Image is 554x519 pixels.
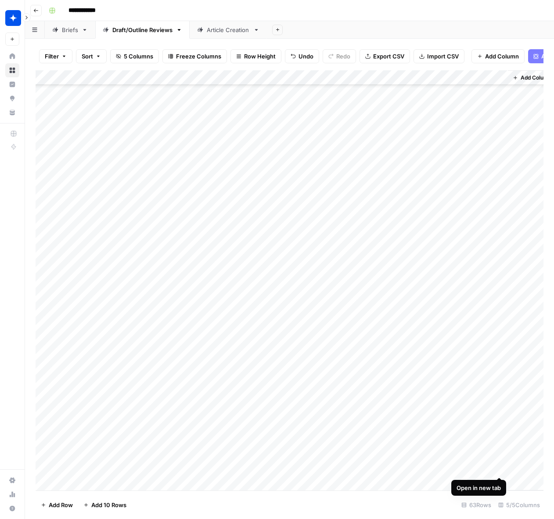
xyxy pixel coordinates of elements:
div: Draft/Outline Reviews [112,25,173,34]
div: 5/5 Columns [495,498,543,512]
a: Your Data [5,105,19,120]
button: Freeze Columns [162,49,227,63]
button: Add Row [36,498,78,512]
div: Briefs [62,25,78,34]
img: Wiz Logo [5,10,21,26]
span: Add Column [485,52,519,61]
span: Export CSV [373,52,404,61]
button: Redo [323,49,356,63]
a: Usage [5,487,19,501]
span: Add 10 Rows [91,501,126,509]
a: Briefs [45,21,95,39]
button: Add Column [471,49,525,63]
button: Import CSV [414,49,464,63]
button: 5 Columns [110,49,159,63]
button: Filter [39,49,72,63]
button: Workspace: Wiz [5,7,19,29]
span: Undo [299,52,313,61]
a: Opportunities [5,91,19,105]
div: Open in new tab [457,483,501,492]
span: Filter [45,52,59,61]
a: Insights [5,77,19,91]
div: 63 Rows [458,498,495,512]
span: Freeze Columns [176,52,221,61]
button: Undo [285,49,319,63]
span: Import CSV [427,52,459,61]
button: Sort [76,49,107,63]
a: Settings [5,473,19,487]
span: 5 Columns [124,52,153,61]
span: Add Row [49,501,73,509]
a: Draft/Outline Reviews [95,21,190,39]
a: Browse [5,63,19,77]
span: Sort [82,52,93,61]
button: Help + Support [5,501,19,515]
a: Home [5,49,19,63]
button: Export CSV [360,49,410,63]
span: Add Column [521,74,551,82]
div: Article Creation [207,25,250,34]
button: Add 10 Rows [78,498,132,512]
span: Row Height [244,52,276,61]
button: Row Height [230,49,281,63]
a: Article Creation [190,21,267,39]
span: Redo [336,52,350,61]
